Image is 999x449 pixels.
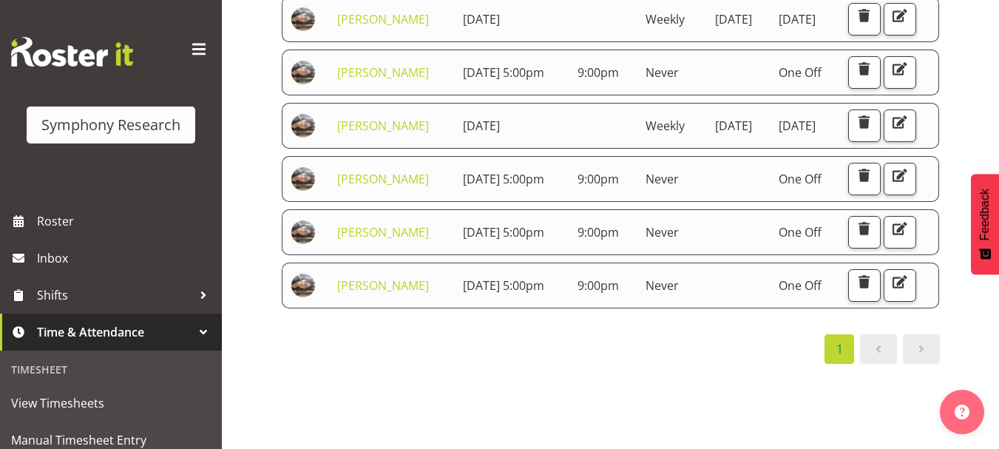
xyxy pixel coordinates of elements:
img: help-xxl-2.png [955,405,969,419]
button: Delete Unavailability [848,56,881,89]
a: [PERSON_NAME] [337,277,429,294]
a: [PERSON_NAME] [337,118,429,134]
span: Never [646,277,679,294]
img: lindsay-holland6d975a4b06d72750adc3751bbfb7dc9f.png [291,167,315,191]
span: [DATE] 5:00pm [463,277,544,294]
div: Symphony Research [41,114,180,136]
a: [PERSON_NAME] [337,11,429,27]
button: Edit Unavailability [884,3,916,36]
button: Feedback - Show survey [971,174,999,274]
img: lindsay-holland6d975a4b06d72750adc3751bbfb7dc9f.png [291,274,315,297]
span: [DATE] 5:00pm [463,224,544,240]
img: Rosterit website logo [11,37,133,67]
button: Edit Unavailability [884,216,916,249]
span: Roster [37,210,214,232]
button: Edit Unavailability [884,269,916,302]
button: Delete Unavailability [848,3,881,36]
span: Feedback [978,189,992,240]
span: [DATE] 5:00pm [463,171,544,187]
span: [DATE] [463,118,500,134]
button: Delete Unavailability [848,163,881,195]
img: lindsay-holland6d975a4b06d72750adc3751bbfb7dc9f.png [291,61,315,84]
div: Timesheet [4,354,218,385]
img: lindsay-holland6d975a4b06d72750adc3751bbfb7dc9f.png [291,7,315,31]
button: Edit Unavailability [884,56,916,89]
span: Weekly [646,11,685,27]
span: Inbox [37,247,214,269]
span: Shifts [37,284,192,306]
button: Delete Unavailability [848,216,881,249]
a: View Timesheets [4,385,218,422]
img: lindsay-holland6d975a4b06d72750adc3751bbfb7dc9f.png [291,220,315,244]
span: Never [646,64,679,81]
span: One Off [779,64,822,81]
button: Delete Unavailability [848,269,881,302]
span: Weekly [646,118,685,134]
span: Never [646,224,679,240]
span: 9:00pm [578,171,619,187]
span: 9:00pm [578,64,619,81]
img: lindsay-holland6d975a4b06d72750adc3751bbfb7dc9f.png [291,114,315,138]
button: Delete Unavailability [848,109,881,142]
a: [PERSON_NAME] [337,224,429,240]
a: [PERSON_NAME] [337,171,429,187]
span: [DATE] [463,11,500,27]
button: Edit Unavailability [884,163,916,195]
a: [PERSON_NAME] [337,64,429,81]
span: [DATE] 5:00pm [463,64,544,81]
span: One Off [779,171,822,187]
span: [DATE] [715,11,752,27]
span: 9:00pm [578,277,619,294]
span: Never [646,171,679,187]
button: Edit Unavailability [884,109,916,142]
span: One Off [779,277,822,294]
span: [DATE] [779,118,816,134]
span: [DATE] [715,118,752,134]
span: One Off [779,224,822,240]
span: View Timesheets [11,392,211,414]
span: [DATE] [779,11,816,27]
span: Time & Attendance [37,321,192,343]
span: 9:00pm [578,224,619,240]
